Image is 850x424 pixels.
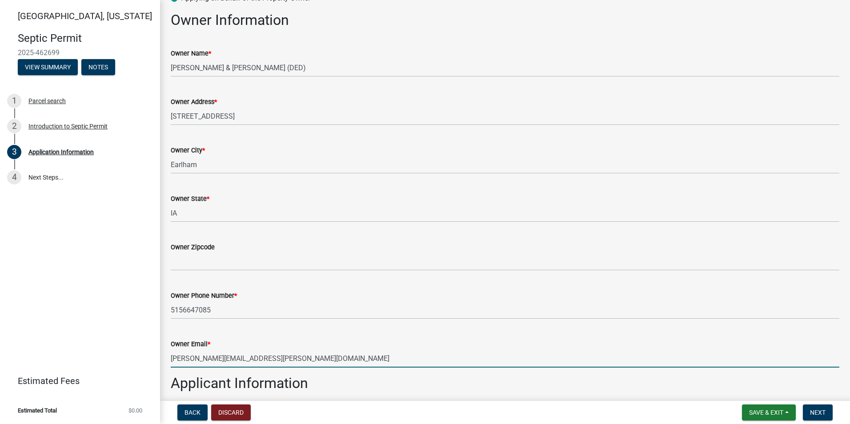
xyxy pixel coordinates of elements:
span: Back [184,409,200,416]
label: Owner Email [171,341,210,348]
button: Next [803,404,833,420]
h4: Septic Permit [18,32,153,45]
span: [GEOGRAPHIC_DATA], [US_STATE] [18,11,152,21]
button: Notes [81,59,115,75]
span: Save & Exit [749,409,783,416]
button: Discard [211,404,251,420]
button: View Summary [18,59,78,75]
label: Owner Address [171,99,217,105]
label: Owner City [171,148,205,154]
label: Owner Zipcode [171,244,215,251]
wm-modal-confirm: Notes [81,64,115,71]
wm-modal-confirm: Summary [18,64,78,71]
h2: Applicant Information [171,375,839,392]
span: Estimated Total [18,408,57,413]
div: Introduction to Septic Permit [28,123,108,129]
div: Parcel search [28,98,66,104]
span: $0.00 [128,408,142,413]
span: 2025-462699 [18,48,142,57]
div: 1 [7,94,21,108]
h2: Owner Information [171,12,839,28]
div: 3 [7,145,21,159]
button: Back [177,404,208,420]
a: Estimated Fees [7,372,146,390]
label: Owner State [171,196,209,202]
div: 4 [7,170,21,184]
div: 2 [7,119,21,133]
span: Next [810,409,826,416]
label: Owner Phone Number [171,293,237,299]
button: Save & Exit [742,404,796,420]
label: Owner Name [171,51,211,57]
div: Application Information [28,149,94,155]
